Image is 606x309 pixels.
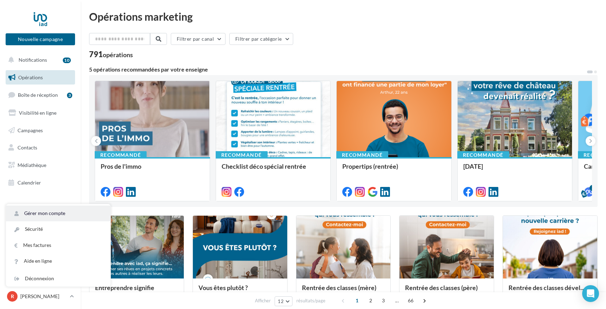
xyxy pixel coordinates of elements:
[20,293,67,300] p: [PERSON_NAME]
[101,163,204,177] div: Pros de l'immo
[6,33,75,45] button: Nouvelle campagne
[351,295,363,306] span: 1
[18,74,43,80] span: Opérations
[67,93,72,98] div: 3
[302,284,385,298] div: Rentrée des classes (mère)
[4,70,76,85] a: Opérations
[6,206,110,221] a: Gérer mon compte
[4,140,76,155] a: Contacts
[89,11,598,22] div: Opérations marketing
[4,53,74,67] button: Notifications 10
[216,151,268,159] div: Recommandé
[198,284,282,298] div: Vous êtes plutôt ?
[19,57,47,63] span: Notifications
[103,52,133,58] div: opérations
[63,58,71,63] div: 10
[405,295,417,306] span: 66
[405,284,488,298] div: Rentrée des classes (père)
[278,298,284,304] span: 12
[18,180,41,186] span: Calendrier
[4,158,76,173] a: Médiathèque
[6,290,75,303] a: R [PERSON_NAME]
[365,295,376,306] span: 2
[342,163,446,177] div: Propertips (rentrée)
[336,151,388,159] div: Recommandé
[18,145,37,150] span: Contacts
[95,284,178,298] div: Entreprendre signifie
[89,51,133,58] div: 791
[391,295,403,306] span: ...
[4,123,76,138] a: Campagnes
[4,175,76,190] a: Calendrier
[4,106,76,120] a: Visibilité en ligne
[378,295,389,306] span: 3
[457,151,509,159] div: Recommandé
[275,296,292,306] button: 12
[229,33,293,45] button: Filtrer par catégorie
[19,110,56,116] span: Visibilité en ligne
[255,297,271,304] span: Afficher
[18,162,46,168] span: Médiathèque
[6,237,110,253] a: Mes factures
[11,293,14,300] span: R
[95,151,147,159] div: Recommandé
[582,285,599,302] div: Open Intercom Messenger
[4,87,76,102] a: Boîte de réception3
[6,253,110,269] a: Aide en ligne
[509,284,592,298] div: Rentrée des classes développement (conseillère)
[18,127,43,133] span: Campagnes
[6,221,110,237] a: Sécurité
[590,185,596,191] div: 5
[89,67,586,72] div: 5 opérations recommandées par votre enseigne
[222,163,325,177] div: Checklist déco spécial rentrée
[18,92,58,98] span: Boîte de réception
[463,163,567,177] div: [DATE]
[6,271,110,287] div: Déconnexion
[171,33,225,45] button: Filtrer par canal
[296,297,325,304] span: résultats/page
